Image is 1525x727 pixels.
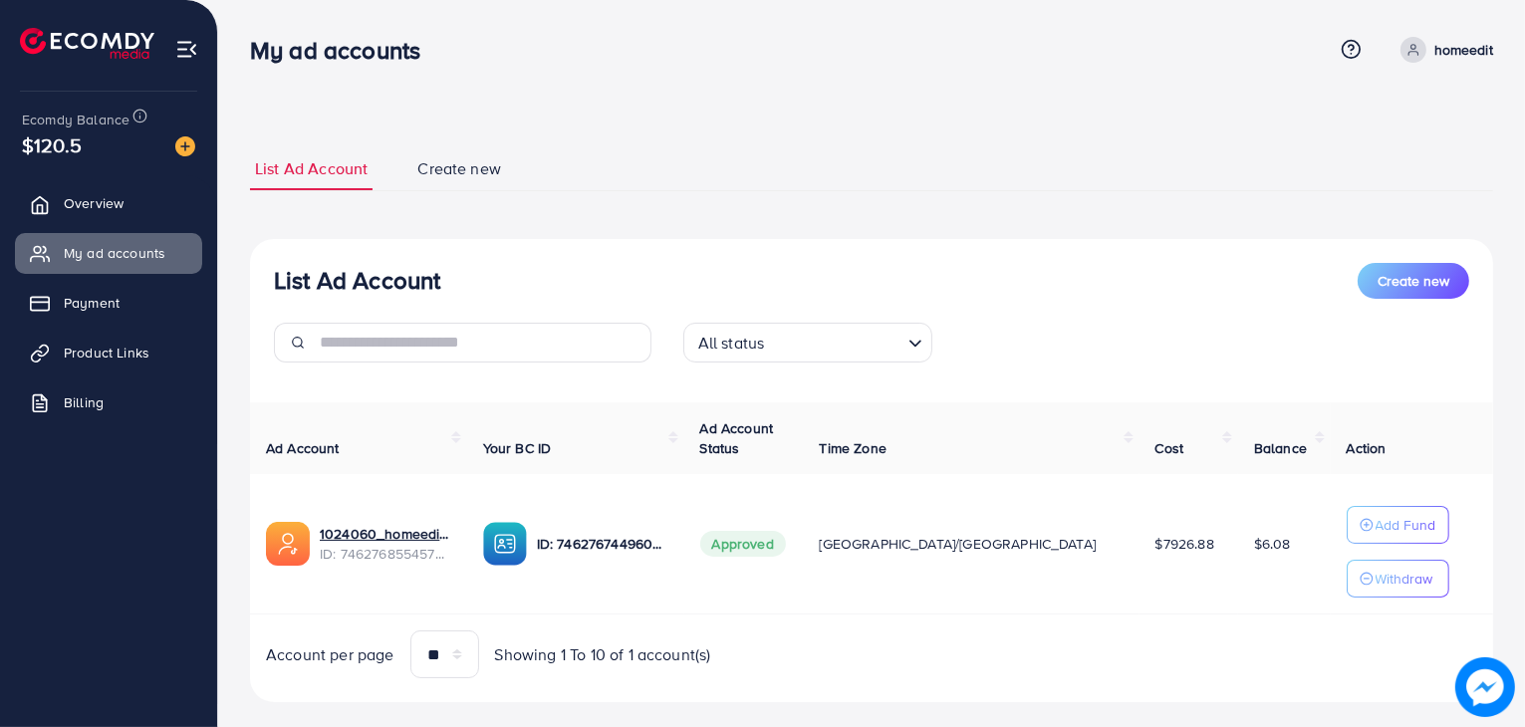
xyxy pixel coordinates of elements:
a: Billing [15,382,202,422]
p: ID: 7462767449604177937 [537,532,668,556]
span: Cost [1155,438,1184,458]
span: Ad Account Status [700,418,774,458]
span: My ad accounts [64,243,165,263]
span: Overview [64,193,124,213]
span: Payment [64,293,120,313]
span: ID: 7462768554572742672 [320,544,451,564]
p: Add Fund [1376,513,1436,537]
span: Action [1347,438,1387,458]
span: $7926.88 [1155,534,1214,554]
span: $6.08 [1254,534,1291,554]
img: image [175,136,195,156]
span: Approved [700,531,786,557]
div: <span class='underline'>1024060_homeedit7_1737561213516</span></br>7462768554572742672 [320,524,451,565]
img: image [1455,657,1515,717]
button: Withdraw [1347,560,1449,598]
button: Add Fund [1347,506,1449,544]
a: 1024060_homeedit7_1737561213516 [320,524,451,544]
button: Create new [1358,263,1469,299]
h3: List Ad Account [274,266,440,295]
a: My ad accounts [15,233,202,273]
img: logo [20,28,154,59]
div: Search for option [683,323,932,363]
img: ic-ads-acc.e4c84228.svg [266,522,310,566]
span: Time Zone [820,438,887,458]
span: All status [694,329,769,358]
p: homeedit [1434,38,1493,62]
span: Billing [64,392,104,412]
span: Showing 1 To 10 of 1 account(s) [495,643,711,666]
span: Ad Account [266,438,340,458]
span: List Ad Account [255,157,368,180]
span: Account per page [266,643,394,666]
a: Product Links [15,333,202,372]
span: [GEOGRAPHIC_DATA]/[GEOGRAPHIC_DATA] [820,534,1097,554]
span: Your BC ID [483,438,552,458]
span: Create new [417,157,501,180]
img: ic-ba-acc.ded83a64.svg [483,522,527,566]
h3: My ad accounts [250,36,436,65]
span: Ecomdy Balance [22,110,129,129]
span: Create new [1378,271,1449,291]
p: Withdraw [1376,567,1433,591]
a: Payment [15,283,202,323]
span: Product Links [64,343,149,363]
a: homeedit [1393,37,1493,63]
span: $120.5 [22,130,82,159]
a: Overview [15,183,202,223]
input: Search for option [770,325,899,358]
img: menu [175,38,198,61]
span: Balance [1254,438,1307,458]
